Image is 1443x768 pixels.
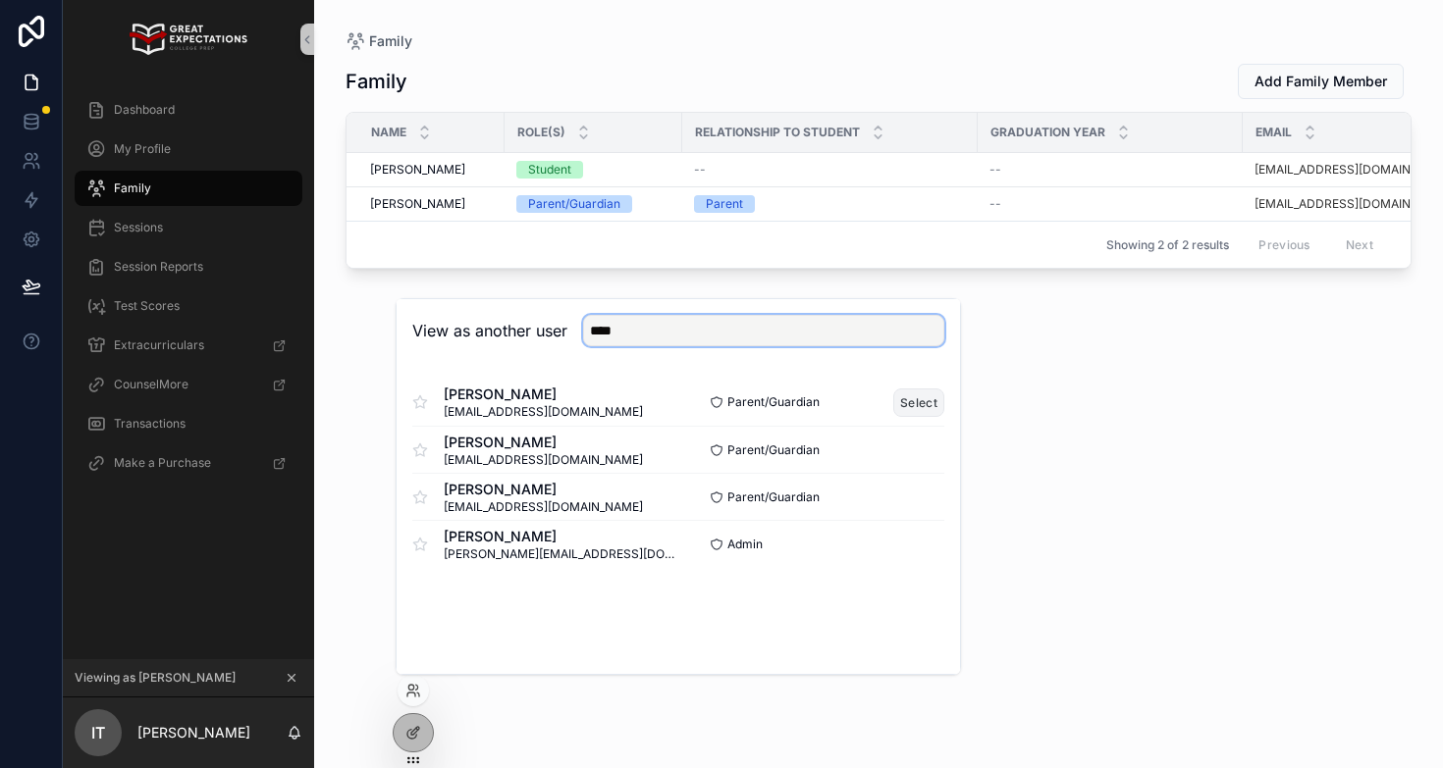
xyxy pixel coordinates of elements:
a: -- [989,196,1231,212]
a: CounselMore [75,367,302,402]
span: Transactions [114,416,186,432]
span: -- [989,162,1001,178]
a: Extracurriculars [75,328,302,363]
div: Student [528,161,571,179]
span: -- [694,162,706,178]
a: Session Reports [75,249,302,284]
span: Graduation Year [990,125,1105,140]
a: -- [694,162,966,178]
a: Family [75,171,302,206]
span: Session Reports [114,259,203,275]
span: Parent/Guardian [727,394,820,410]
a: Test Scores [75,288,302,324]
span: Add Family Member [1255,72,1387,91]
a: Make a Purchase [75,445,302,481]
a: Parent [694,195,966,213]
span: Parent/Guardian [727,489,820,505]
a: [PERSON_NAME] [370,196,493,212]
span: My Profile [114,141,171,157]
span: Family [114,180,151,196]
p: [PERSON_NAME] [137,723,250,742]
span: IT [91,721,105,744]
h1: Family [346,68,407,95]
span: Viewing as [PERSON_NAME] [75,670,236,686]
span: Showing 2 of 2 results [1106,237,1229,253]
span: Extracurriculars [114,337,204,353]
button: Select [893,388,944,417]
span: Dashboard [114,102,175,118]
div: Parent [706,195,743,213]
a: [EMAIL_ADDRESS][DOMAIN_NAME] [1255,162,1437,178]
a: [PERSON_NAME] [370,162,493,178]
span: Email [1256,125,1292,140]
span: CounselMore [114,377,188,392]
span: [PERSON_NAME] [444,384,643,404]
div: scrollable content [63,78,314,506]
span: [PERSON_NAME] [444,433,643,452]
span: [PERSON_NAME] [444,527,678,546]
span: Name [371,125,406,140]
a: Sessions [75,210,302,245]
a: My Profile [75,131,302,167]
span: [PERSON_NAME] [370,196,465,212]
a: Transactions [75,406,302,441]
a: Family [346,31,412,51]
span: Parent/Guardian [727,442,820,458]
span: Test Scores [114,298,180,314]
span: -- [989,196,1001,212]
button: Add Family Member [1238,64,1404,99]
a: Dashboard [75,92,302,128]
img: App logo [130,24,246,55]
span: Sessions [114,220,163,235]
a: [EMAIL_ADDRESS][DOMAIN_NAME] [1255,196,1437,212]
span: [EMAIL_ADDRESS][DOMAIN_NAME] [444,452,643,468]
span: Make a Purchase [114,455,211,471]
a: Student [516,161,670,179]
span: [PERSON_NAME][EMAIL_ADDRESS][DOMAIN_NAME] [444,546,678,562]
span: Relationship to Student [695,125,860,140]
span: [EMAIL_ADDRESS][DOMAIN_NAME] [444,499,643,515]
a: Parent/Guardian [516,195,670,213]
span: Role(s) [517,125,565,140]
span: Admin [727,537,763,552]
span: [EMAIL_ADDRESS][DOMAIN_NAME] [444,404,643,420]
span: [PERSON_NAME] [444,480,643,499]
a: -- [989,162,1231,178]
div: Parent/Guardian [528,195,620,213]
span: [PERSON_NAME] [370,162,465,178]
span: Family [369,31,412,51]
h2: View as another user [412,319,567,342]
